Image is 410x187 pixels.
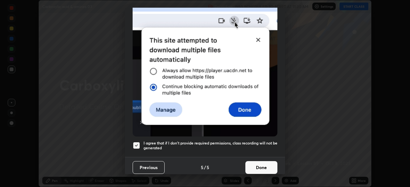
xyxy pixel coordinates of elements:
button: Previous [133,161,165,174]
h5: I agree that if I don't provide required permissions, class recording will not be generated [143,141,277,151]
h4: / [204,164,206,171]
button: Done [245,161,277,174]
h4: 5 [201,164,203,171]
h4: 5 [207,164,209,171]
